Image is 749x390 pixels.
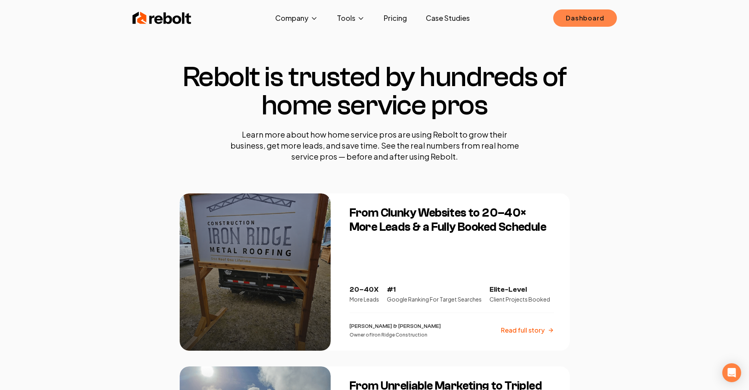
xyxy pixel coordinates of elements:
[501,326,545,335] p: Read full story
[269,10,324,26] button: Company
[180,193,570,351] a: From Clunky Websites to 20–40× More Leads & a Fully Booked ScheduleFrom Clunky Websites to 20–40×...
[420,10,476,26] a: Case Studies
[350,332,441,338] p: Owner of Iron Ridge Construction
[350,322,441,330] p: [PERSON_NAME] & [PERSON_NAME]
[387,284,482,295] p: #1
[331,10,371,26] button: Tools
[722,363,741,382] div: Open Intercom Messenger
[377,10,413,26] a: Pricing
[350,206,554,234] h3: From Clunky Websites to 20–40× More Leads & a Fully Booked Schedule
[350,284,379,295] p: 20–40X
[387,295,482,303] p: Google Ranking For Target Searches
[490,284,550,295] p: Elite-Level
[490,295,550,303] p: Client Projects Booked
[133,10,191,26] img: Rebolt Logo
[225,129,524,162] p: Learn more about how home service pros are using Rebolt to grow their business, get more leads, a...
[553,9,616,27] a: Dashboard
[180,63,570,120] h1: Rebolt is trusted by hundreds of home service pros
[350,295,379,303] p: More Leads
